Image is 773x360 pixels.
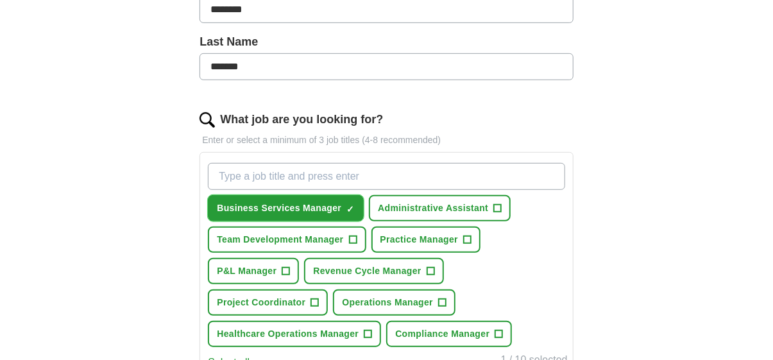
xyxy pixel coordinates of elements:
span: Administrative Assistant [378,201,488,215]
button: Compliance Manager [386,321,512,347]
label: Last Name [200,33,573,51]
span: Team Development Manager [217,233,343,246]
button: Healthcare Operations Manager [208,321,381,347]
span: Project Coordinator [217,296,305,309]
input: Type a job title and press enter [208,163,565,190]
span: Practice Manager [380,233,459,246]
span: Healthcare Operations Manager [217,327,359,341]
span: Operations Manager [342,296,433,309]
span: P&L Manager [217,264,276,278]
button: Operations Manager [333,289,455,316]
img: search.png [200,112,215,128]
label: What job are you looking for? [220,111,383,128]
p: Enter or select a minimum of 3 job titles (4-8 recommended) [200,133,573,147]
button: P&L Manager [208,258,299,284]
span: Business Services Manager [217,201,341,215]
button: Project Coordinator [208,289,328,316]
span: ✓ [346,204,354,214]
button: Administrative Assistant [369,195,511,221]
button: Team Development Manager [208,227,366,253]
button: Revenue Cycle Manager [304,258,443,284]
span: Revenue Cycle Manager [313,264,421,278]
span: Compliance Manager [395,327,489,341]
button: Practice Manager [371,227,481,253]
button: Business Services Manager✓ [208,195,364,221]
